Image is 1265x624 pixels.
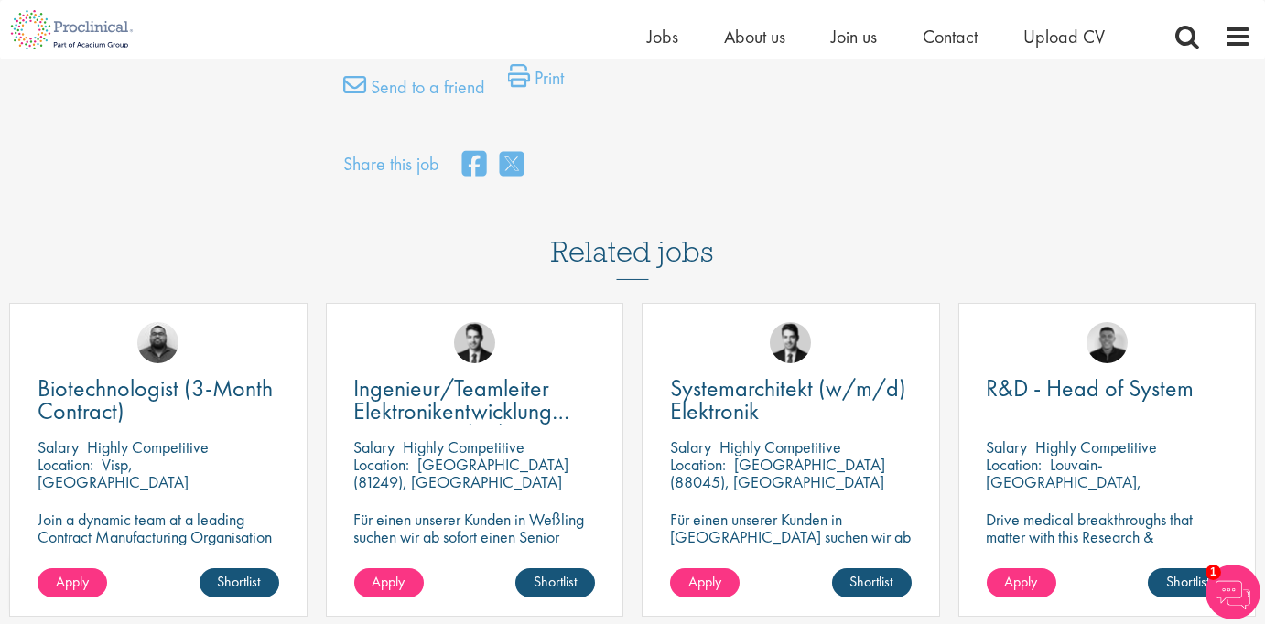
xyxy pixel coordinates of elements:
span: 1 [1206,565,1221,580]
span: Location: [670,454,726,475]
span: Location: [354,454,410,475]
img: Thomas Wenig [770,322,811,363]
a: Contact [923,25,978,48]
p: Highly Competitive [404,436,525,457]
a: Biotechnologist (3-Month Contract) [38,377,279,423]
span: Apply [373,572,405,591]
p: Join a dynamic team at a leading Contract Manufacturing Organisation (CMO) and contribute to grou... [38,511,279,597]
a: Ingenieur/Teamleiter Elektronikentwicklung Aviation (m/w/d) [354,377,596,423]
span: Salary [670,436,711,457]
a: Apply [670,568,740,597]
a: Shortlist [832,568,912,597]
span: Apply [56,572,89,591]
span: Apply [688,572,721,591]
span: Location: [987,454,1043,475]
a: Shortlist [200,568,279,597]
label: Share this job [344,151,440,178]
a: R&D - Head of System [987,377,1228,400]
span: Apply [1005,572,1038,591]
a: share on twitter [501,145,524,185]
span: Systemarchitekt (w/m/d) Elektronik [670,372,906,426]
a: Print [508,64,565,101]
p: [GEOGRAPHIC_DATA] (88045), [GEOGRAPHIC_DATA] [670,454,885,492]
img: Ashley Bennett [137,322,178,363]
p: Für einen unserer Kunden in [GEOGRAPHIC_DATA] suchen wir ab sofort einen Leitenden Systemarchitek... [670,511,912,597]
a: Upload CV [1023,25,1105,48]
p: Highly Competitive [1036,436,1158,457]
img: Christian Andersen [1087,322,1128,363]
h3: Related jobs [551,190,714,280]
p: Highly Competitive [719,436,841,457]
span: Salary [987,436,1028,457]
a: Apply [987,568,1056,597]
p: Highly Competitive [87,436,209,457]
img: Thomas Wenig [454,322,495,363]
a: Systemarchitekt (w/m/d) Elektronik [670,377,912,423]
span: R&D - Head of System [987,372,1195,403]
a: Apply [354,568,424,597]
span: Biotechnologist (3-Month Contract) [38,372,273,426]
p: [GEOGRAPHIC_DATA] (81249), [GEOGRAPHIC_DATA] [354,454,569,492]
a: Join us [831,25,877,48]
p: Louvain-[GEOGRAPHIC_DATA], [GEOGRAPHIC_DATA] [987,454,1142,510]
img: Chatbot [1206,565,1260,619]
a: Apply [38,568,107,597]
p: Drive medical breakthroughs that matter with this Research & Development position! [987,511,1228,563]
a: Jobs [647,25,678,48]
a: Shortlist [515,568,595,597]
p: Visp, [GEOGRAPHIC_DATA] [38,454,189,492]
p: Für einen unserer Kunden in Weßling suchen wir ab sofort einen Senior Electronics Engineer Avioni... [354,511,596,580]
span: Salary [38,436,79,457]
span: Ingenieur/Teamleiter Elektronikentwicklung Aviation (m/w/d) [354,372,570,449]
span: Salary [354,436,395,457]
a: About us [724,25,785,48]
span: Location: [38,454,93,475]
a: Send to a friend [344,73,486,110]
a: Shortlist [1148,568,1227,597]
a: share on facebook [463,145,487,185]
